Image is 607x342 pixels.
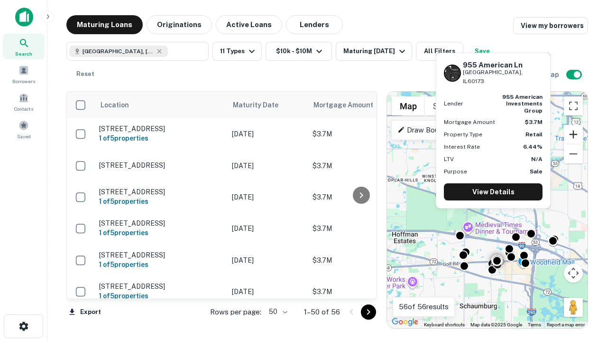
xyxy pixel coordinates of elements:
img: Google [389,316,421,328]
span: Mortgage Amount [313,99,386,111]
span: Search [15,50,32,57]
div: 0 0 [387,92,588,328]
div: 50 [265,305,289,319]
p: [STREET_ADDRESS] [99,188,222,196]
a: Saved [3,116,45,142]
strong: $3.7M [525,119,543,125]
span: Borrowers [12,77,35,85]
span: Map data ©2025 Google [470,322,522,327]
p: $3.7M [313,255,407,266]
h6: 1 of 5 properties [99,133,222,143]
button: Map camera controls [564,264,583,283]
button: Active Loans [216,15,282,34]
button: Go to next page [361,304,376,320]
p: Draw Boundary [397,124,457,136]
strong: N/A [531,156,543,162]
div: Maturing [DATE] [343,46,408,57]
p: 56 of 56 results [399,301,449,313]
h6: 1 of 5 properties [99,196,222,207]
button: $10k - $10M [266,42,332,61]
h6: 1 of 5 properties [99,259,222,270]
h6: 1 of 5 properties [99,228,222,238]
p: [DATE] [232,223,303,234]
p: Property Type [444,130,482,139]
p: $3.7M [313,223,407,234]
a: Borrowers [3,61,45,87]
a: View Details [444,183,543,200]
button: Save your search to get updates of matches that match your search criteria. [467,42,497,61]
span: Maturity Date [233,99,291,111]
button: Maturing [DATE] [336,42,412,61]
span: Contacts [14,105,33,113]
p: [STREET_ADDRESS] [99,219,222,228]
iframe: Chat Widget [560,266,607,312]
p: [GEOGRAPHIC_DATA], IL60173 [463,68,543,86]
strong: Sale [530,168,543,175]
p: [DATE] [232,129,303,139]
th: Mortgage Amount [308,92,412,118]
button: All Filters [416,42,463,61]
p: [DATE] [232,255,303,266]
a: Search [3,34,45,59]
p: Rows per page: [210,306,261,318]
p: $3.7M [313,286,407,297]
span: [GEOGRAPHIC_DATA], [GEOGRAPHIC_DATA] [83,47,154,56]
button: Export [66,305,103,319]
a: Open this area in Google Maps (opens a new window) [389,316,421,328]
th: Location [94,92,227,118]
a: Contacts [3,89,45,114]
strong: 955 american investments group [502,94,543,114]
p: $3.7M [313,129,407,139]
p: Purpose [444,167,467,176]
p: [DATE] [232,286,303,297]
a: View my borrowers [513,17,588,34]
p: [STREET_ADDRESS] [99,251,222,259]
h6: 1 of 5 properties [99,291,222,301]
p: LTV [444,155,454,163]
button: Lenders [286,15,343,34]
p: Mortgage Amount [444,118,495,126]
button: Maturing Loans [66,15,143,34]
button: Reset [70,65,101,84]
p: $3.7M [313,192,407,202]
button: Keyboard shortcuts [424,322,465,328]
th: Maturity Date [227,92,308,118]
h6: 955 American Ln [463,61,543,69]
a: Terms (opens in new tab) [528,322,541,327]
strong: Retail [525,131,543,138]
a: Report a map error [547,322,585,327]
p: [DATE] [232,161,303,171]
button: Originations [147,15,212,34]
button: Zoom out [564,144,583,163]
strong: 6.44% [523,143,543,150]
button: Zoom in [564,125,583,144]
img: capitalize-icon.png [15,8,33,27]
p: $3.7M [313,161,407,171]
button: Show street map [392,96,425,115]
span: Saved [17,133,31,140]
p: [STREET_ADDRESS] [99,161,222,170]
p: [STREET_ADDRESS] [99,124,222,133]
p: [DATE] [232,192,303,202]
p: Interest Rate [444,142,480,151]
button: Toggle fullscreen view [564,96,583,115]
span: Location [100,99,129,111]
button: Show satellite imagery [425,96,472,115]
p: 1–50 of 56 [304,306,340,318]
p: [STREET_ADDRESS] [99,282,222,291]
button: 11 Types [212,42,262,61]
p: Lender [444,99,463,108]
